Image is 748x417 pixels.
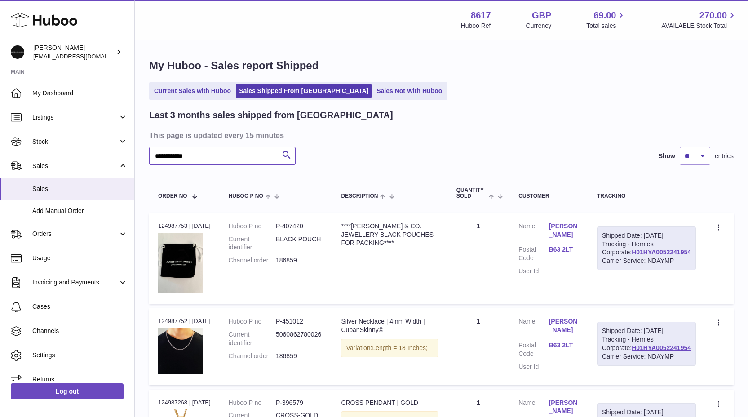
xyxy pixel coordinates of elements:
span: Invoicing and Payments [32,278,118,287]
dt: Huboo P no [229,317,276,326]
dd: 5060862780026 [276,330,323,347]
span: My Dashboard [32,89,128,98]
div: [PERSON_NAME] [33,44,114,61]
dd: BLACK POUCH [276,235,323,252]
dt: Name [518,222,549,241]
h1: My Huboo - Sales report Shipped [149,58,734,73]
dt: User Id [518,363,549,371]
dd: 186859 [276,256,323,265]
img: 1655281352.jpg [158,328,203,374]
a: Sales Not With Huboo [373,84,445,98]
span: Quantity Sold [456,187,487,199]
dd: P-396579 [276,399,323,407]
span: Total sales [586,22,626,30]
a: Current Sales with Huboo [151,84,234,98]
a: H01HYA0052241954 [632,248,691,256]
dt: Name [518,317,549,337]
div: CROSS PENDANT | GOLD [341,399,438,407]
span: Description [341,193,378,199]
div: ****[PERSON_NAME] & CO. JEWELLERY BLACK POUCHES FOR PACKING**** [341,222,438,248]
div: Silver Necklace | 4mm Width | CubanSkinny© [341,317,438,334]
dd: 186859 [276,352,323,360]
a: H01HYA0052241954 [632,344,691,351]
dt: Current identifier [229,235,276,252]
td: 1 [447,213,510,304]
a: 69.00 Total sales [586,9,626,30]
dt: Huboo P no [229,399,276,407]
div: Variation: [341,339,438,357]
span: Cases [32,302,128,311]
strong: GBP [532,9,551,22]
dt: Channel order [229,352,276,360]
a: 270.00 AVAILABLE Stock Total [661,9,737,30]
img: hello@alfredco.com [11,45,24,59]
dt: Postal Code [518,341,549,358]
div: 124987753 | [DATE] [158,222,211,230]
a: Log out [11,383,124,399]
dt: Huboo P no [229,222,276,231]
strong: 8617 [471,9,491,22]
a: Sales Shipped From [GEOGRAPHIC_DATA] [236,84,372,98]
span: Returns [32,375,128,384]
div: Carrier Service: NDAYMP [602,257,691,265]
h3: This page is updated every 15 minutes [149,130,731,140]
div: Tracking - Hermes Corporate: [597,226,696,271]
span: entries [715,152,734,160]
div: Tracking - Hermes Corporate: [597,322,696,366]
dd: P-407420 [276,222,323,231]
span: Usage [32,254,128,262]
span: AVAILABLE Stock Total [661,22,737,30]
span: Add Manual Order [32,207,128,215]
span: Orders [32,230,118,238]
label: Show [659,152,675,160]
span: 270.00 [699,9,727,22]
h2: Last 3 months sales shipped from [GEOGRAPHIC_DATA] [149,109,393,121]
span: 69.00 [593,9,616,22]
span: Listings [32,113,118,122]
div: Huboo Ref [461,22,491,30]
div: Shipped Date: [DATE] [602,408,691,417]
img: 86171736511865.jpg [158,233,203,293]
span: [EMAIL_ADDRESS][DOMAIN_NAME] [33,53,132,60]
span: Sales [32,185,128,193]
div: Shipped Date: [DATE] [602,231,691,240]
dt: Current identifier [229,330,276,347]
div: 124987752 | [DATE] [158,317,211,325]
span: Settings [32,351,128,359]
div: Shipped Date: [DATE] [602,327,691,335]
div: Carrier Service: NDAYMP [602,352,691,361]
dt: Postal Code [518,245,549,262]
div: Currency [526,22,552,30]
span: Stock [32,138,118,146]
span: Huboo P no [229,193,263,199]
div: 124987268 | [DATE] [158,399,211,407]
dt: User Id [518,267,549,275]
span: Order No [158,193,187,199]
dd: P-451012 [276,317,323,326]
a: B63 2LT [549,245,579,254]
span: Sales [32,162,118,170]
a: B63 2LT [549,341,579,350]
div: Tracking [597,193,696,199]
dt: Channel order [229,256,276,265]
a: [PERSON_NAME] [549,399,579,416]
a: [PERSON_NAME] [549,222,579,239]
div: Customer [518,193,579,199]
a: [PERSON_NAME] [549,317,579,334]
span: Channels [32,327,128,335]
td: 1 [447,308,510,385]
span: Length = 18 Inches; [372,344,428,351]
